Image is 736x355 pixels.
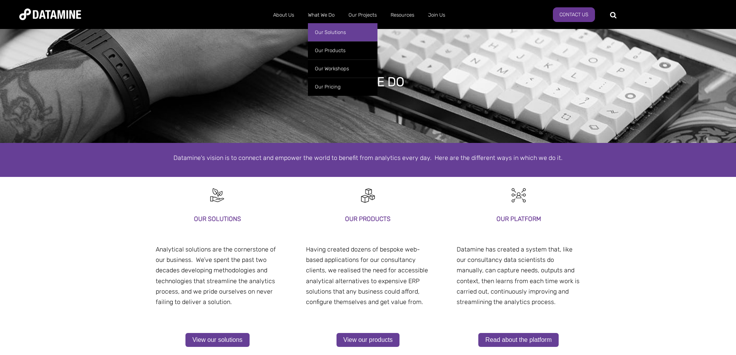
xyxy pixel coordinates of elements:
[457,246,580,306] span: Datamine has created a system that, like our consultancy data scientists do manually, can capture...
[156,231,191,239] span: our platform
[308,78,377,96] a: Our Pricing
[553,7,595,22] a: Contact Us
[308,23,377,41] a: Our Solutions
[209,187,226,204] img: Recruitment Black-10-1
[342,5,384,25] a: Our Projects
[478,333,559,347] a: Read about the platform
[185,333,250,347] a: View our solutions
[148,153,588,163] p: Datamine's vision is to connect and empower the world to benefit from analytics every day. Here a...
[306,246,428,306] span: Having created dozens of bespoke web-based applications for our consultancy clients, we realised ...
[266,5,301,25] a: About Us
[19,8,81,20] img: Datamine
[421,5,452,25] a: Join Us
[359,187,377,204] img: Digital Activation-1
[332,73,404,90] h1: what we do
[308,41,377,59] a: Our Products
[301,5,342,25] a: What We Do
[156,214,280,224] h3: Our solutions
[308,59,377,78] a: Our Workshops
[457,214,581,224] h3: our platform
[510,187,527,204] img: Customer Analytics-1
[156,246,276,306] span: Analytical solutions are the cornerstone of our business. We’ve spent the past two decades develo...
[457,231,492,239] span: our platform
[337,333,400,347] a: View our products
[384,5,421,25] a: Resources
[306,214,430,224] h3: our products
[306,231,341,239] span: our platform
